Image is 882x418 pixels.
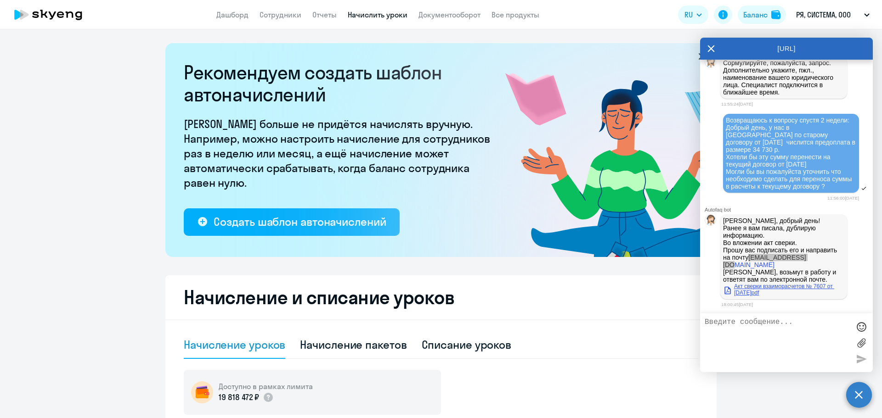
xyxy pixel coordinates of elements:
[721,302,753,307] time: 18:00:45[DATE]
[184,61,496,106] h2: Рекомендуем создать шаблон автоначислений
[184,117,496,190] p: [PERSON_NAME] больше не придётся начислять вручную. Например, можно настроить начисление для сотр...
[705,57,717,70] img: bot avatar
[771,10,780,19] img: balance
[260,10,301,19] a: Сотрудники
[219,381,313,391] h5: Доступно в рамках лимита
[678,6,708,24] button: RU
[684,9,693,20] span: RU
[723,217,844,283] p: [PERSON_NAME], добрый день! Ранее я вам писала, дублирую информацию. Во вложении акт сверки. Прош...
[422,337,512,352] div: Списание уроков
[216,10,249,19] a: Дашборд
[827,195,859,201] time: 11:56:00[DATE]
[219,391,259,403] p: 19 818 472 ₽
[738,6,786,24] button: Балансbalance
[854,336,868,350] label: Лимит 10 файлов
[214,214,386,229] div: Создать шаблон автоначислений
[348,10,407,19] a: Начислить уроки
[792,4,874,26] button: РЯ, СИСТЕМА, ООО
[723,59,835,96] span: Сормулируйте, пожалуйста, запрос. Дополнительно укажите, пжл., наименование вашего юридического л...
[184,337,285,352] div: Начисление уроков
[721,101,753,106] time: 11:55:24[DATE]
[191,381,213,403] img: wallet-circle.png
[184,286,698,308] h2: Начисление и списание уроков
[705,215,717,228] img: bot avatar
[743,9,768,20] div: Баланс
[796,9,851,20] p: РЯ, СИСТЕМА, ООО
[300,337,407,352] div: Начисление пакетов
[312,10,337,19] a: Отчеты
[418,10,481,19] a: Документооборот
[723,283,844,296] a: Акт сверки взаиморасчетов № 7607 от [DATE]pdf
[184,208,400,236] button: Создать шаблон автоначислений
[723,254,806,268] a: [EMAIL_ADDRESS][DOMAIN_NAME]
[492,10,539,19] a: Все продукты
[705,207,873,212] div: Autofaq bot
[726,117,857,190] span: Возвращаюсь к вопросу спустя 2 недели: Добрый день, у нас в [GEOGRAPHIC_DATA] по старому договору...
